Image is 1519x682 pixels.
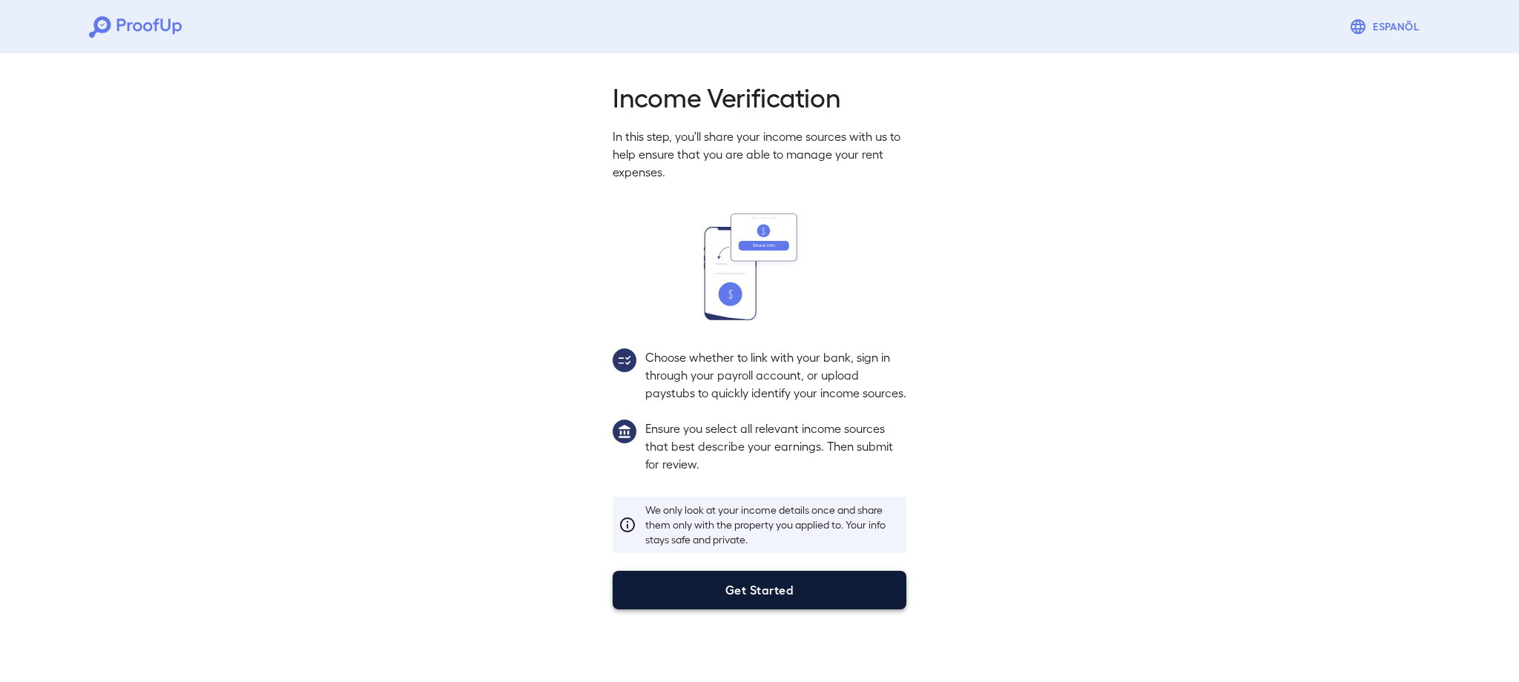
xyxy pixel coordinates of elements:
[645,503,900,547] p: We only look at your income details once and share them only with the property you applied to. Yo...
[645,348,906,402] p: Choose whether to link with your bank, sign in through your payroll account, or upload paystubs t...
[613,128,906,181] p: In this step, you'll share your income sources with us to help ensure that you are able to manage...
[613,571,906,609] button: Get Started
[1343,12,1430,42] button: Espanõl
[704,213,815,320] img: transfer_money.svg
[613,80,906,113] h2: Income Verification
[645,420,906,473] p: Ensure you select all relevant income sources that best describe your earnings. Then submit for r...
[613,420,636,443] img: group1.svg
[613,348,636,372] img: group2.svg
